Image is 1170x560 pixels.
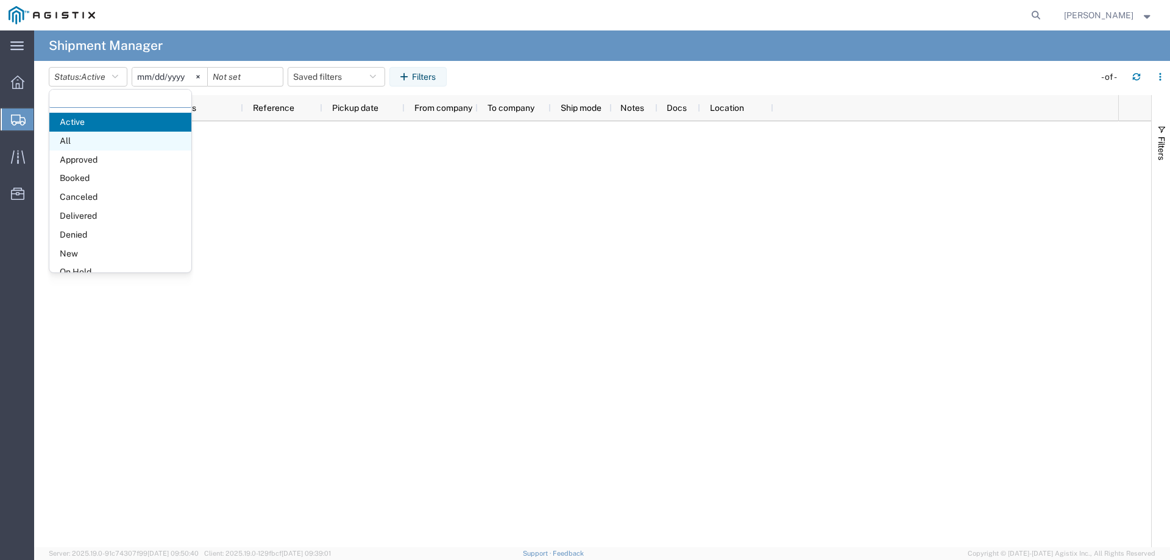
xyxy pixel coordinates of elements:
[282,550,331,557] span: [DATE] 09:39:01
[204,550,331,557] span: Client: 2025.19.0-129fbcf
[49,244,191,263] span: New
[147,550,199,557] span: [DATE] 09:50:40
[49,550,199,557] span: Server: 2025.19.0-91c74307f99
[710,103,744,113] span: Location
[49,207,191,225] span: Delivered
[1157,136,1166,160] span: Filters
[49,67,127,87] button: Status:Active
[389,67,447,87] button: Filters
[81,72,105,82] span: Active
[553,550,584,557] a: Feedback
[487,103,534,113] span: To company
[49,169,191,188] span: Booked
[49,151,191,169] span: Approved
[332,103,378,113] span: Pickup date
[414,103,472,113] span: From company
[49,113,191,132] span: Active
[132,68,207,86] input: Not set
[253,103,294,113] span: Reference
[1063,8,1154,23] button: [PERSON_NAME]
[1064,9,1133,22] span: Krista Meyers
[561,103,601,113] span: Ship mode
[288,67,385,87] button: Saved filters
[49,225,191,244] span: Denied
[9,6,95,24] img: logo
[523,550,553,557] a: Support
[968,548,1155,559] span: Copyright © [DATE]-[DATE] Agistix Inc., All Rights Reserved
[667,103,687,113] span: Docs
[620,103,644,113] span: Notes
[1101,71,1122,83] div: - of -
[49,188,191,207] span: Canceled
[49,30,163,61] h4: Shipment Manager
[49,132,191,151] span: All
[49,263,191,282] span: On Hold
[208,68,283,86] input: Not set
